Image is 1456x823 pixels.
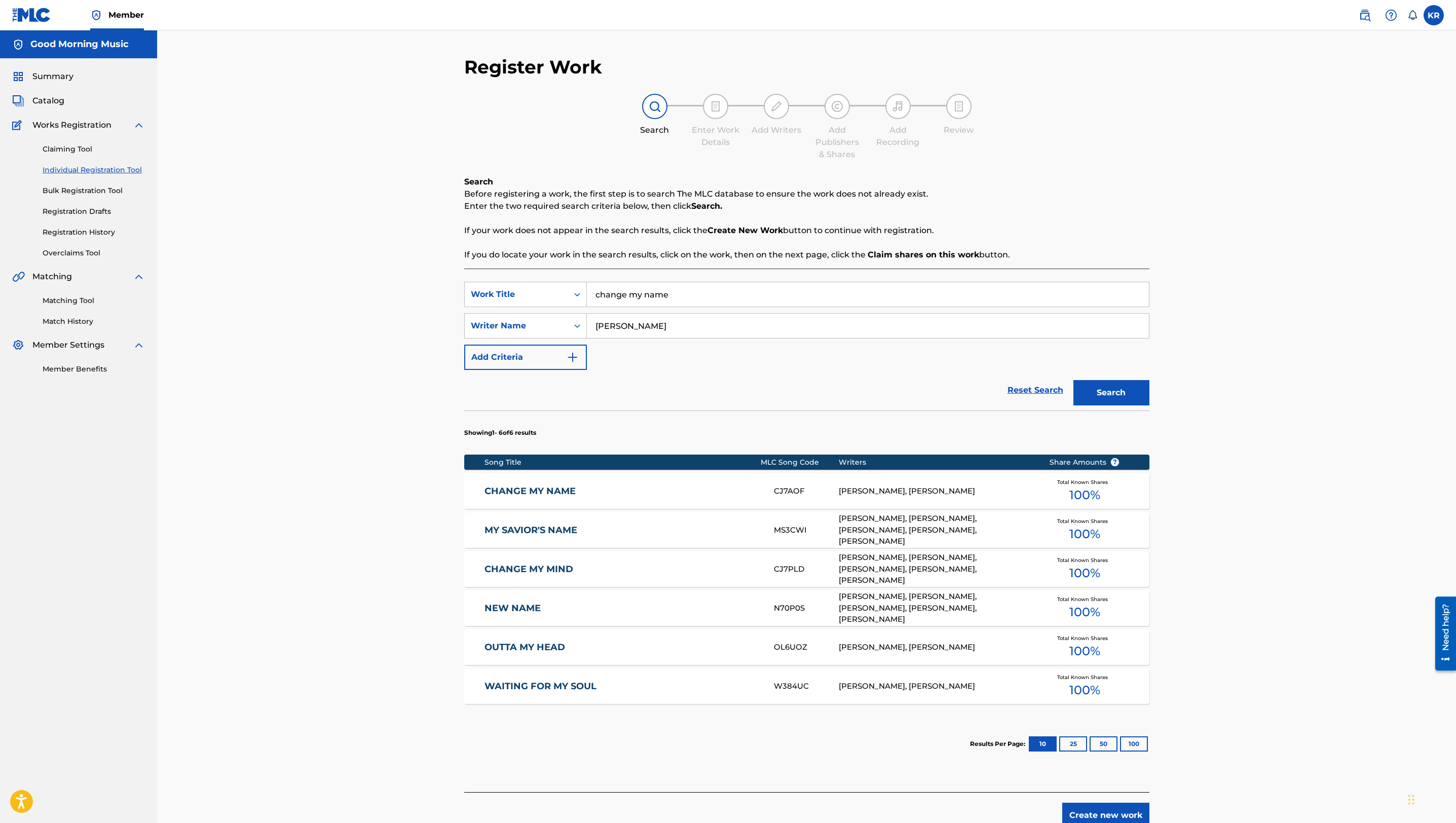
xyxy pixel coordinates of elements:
img: step indicator icon for Add Publishers & Shares [831,100,843,113]
img: Matching [12,271,25,283]
a: Bulk Registration Tool [43,185,145,196]
span: 100 % [1069,642,1100,660]
p: Enter the two required search criteria below, then click [464,200,1149,212]
div: CJ7PLD [774,564,839,575]
form: Search Form [464,282,1149,410]
span: Works Registration [32,119,111,131]
a: CHANGE MY NAME [484,485,760,497]
img: MLC Logo [12,8,51,22]
img: Member Settings [12,339,24,351]
div: Writer Name [471,320,562,332]
a: Individual Registration Tool [43,165,145,175]
div: Add Publishers & Shares [812,124,863,161]
div: [PERSON_NAME], [PERSON_NAME] [839,485,1034,497]
div: Drag [1408,784,1414,815]
strong: Search. [691,201,722,211]
h5: Good Morning Music [30,39,129,50]
img: step indicator icon for Search [649,100,661,113]
p: If your work does not appear in the search results, click the button to continue with registration. [464,225,1149,237]
div: Work Title [471,288,562,301]
span: Total Known Shares [1057,634,1112,642]
p: Before registering a work, the first step is to search The MLC database to ensure the work does n... [464,188,1149,200]
span: ? [1111,458,1119,466]
span: Catalog [32,95,64,107]
div: MLC Song Code [761,457,839,468]
img: Catalog [12,95,24,107]
img: expand [133,119,145,131]
img: Works Registration [12,119,25,131]
a: Member Benefits [43,364,145,375]
a: Registration History [43,227,145,238]
a: Matching Tool [43,295,145,306]
a: Match History [43,316,145,327]
img: step indicator icon for Add Recording [892,100,904,113]
img: help [1385,9,1397,21]
h2: Register Work [464,56,602,79]
button: 50 [1090,736,1117,752]
span: Member Settings [32,339,104,351]
span: Member [108,9,144,21]
span: Matching [32,271,72,283]
span: Total Known Shares [1057,674,1112,681]
div: [PERSON_NAME], [PERSON_NAME] [839,642,1034,653]
div: W384UC [774,681,839,692]
div: N70P0S [774,603,839,614]
button: 25 [1059,736,1087,752]
div: Song Title [484,457,761,468]
span: 100 % [1069,603,1100,621]
span: 100 % [1069,525,1100,543]
p: Results Per Page: [970,739,1028,749]
span: 100 % [1069,564,1100,582]
div: [PERSON_NAME], [PERSON_NAME], [PERSON_NAME], [PERSON_NAME], [PERSON_NAME] [839,591,1034,625]
a: NEW NAME [484,603,760,614]
div: Notifications [1407,10,1417,20]
img: expand [133,339,145,351]
p: If you do locate your work in the search results, click on the work, then on the next page, click... [464,249,1149,261]
a: MY SAVIOR'S NAME [484,525,760,536]
a: WAITING FOR MY SOUL [484,681,760,692]
span: Total Known Shares [1057,556,1112,564]
a: CHANGE MY MIND [484,564,760,575]
strong: Claim shares on this work [868,250,979,259]
strong: Create New Work [707,226,783,235]
img: search [1359,9,1371,21]
div: Review [934,124,984,136]
img: 9d2ae6d4665cec9f34b9.svg [567,351,579,363]
div: Search [629,124,680,136]
span: 100 % [1069,681,1100,699]
a: Public Search [1355,5,1375,25]
div: [PERSON_NAME], [PERSON_NAME], [PERSON_NAME], [PERSON_NAME], [PERSON_NAME] [839,552,1034,586]
img: step indicator icon for Enter Work Details [710,100,722,113]
div: Add Recording [873,124,923,148]
span: Share Amounts [1050,457,1119,468]
div: Writers [839,457,1034,468]
a: SummarySummary [12,70,73,83]
span: Total Known Shares [1057,517,1112,525]
div: Help [1381,5,1401,25]
iframe: Chat Widget [1405,774,1456,823]
img: Accounts [12,39,24,51]
img: Top Rightsholder [90,9,102,21]
a: OUTTA MY HEAD [484,642,760,653]
span: Total Known Shares [1057,478,1112,486]
a: Claiming Tool [43,144,145,155]
div: CJ7AOF [774,485,839,497]
div: MS3CWI [774,525,839,536]
div: User Menu [1424,5,1444,25]
button: 10 [1029,736,1057,752]
button: 100 [1120,736,1148,752]
span: Summary [32,70,73,83]
a: Reset Search [1002,379,1068,401]
button: Search [1073,380,1149,405]
div: [PERSON_NAME], [PERSON_NAME] [839,681,1034,692]
div: [PERSON_NAME], [PERSON_NAME], [PERSON_NAME], [PERSON_NAME], [PERSON_NAME] [839,513,1034,547]
div: Add Writers [751,124,802,136]
iframe: Resource Center [1428,593,1456,675]
a: Overclaims Tool [43,248,145,258]
a: Registration Drafts [43,206,145,217]
b: Search [464,177,493,186]
span: Total Known Shares [1057,595,1112,603]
